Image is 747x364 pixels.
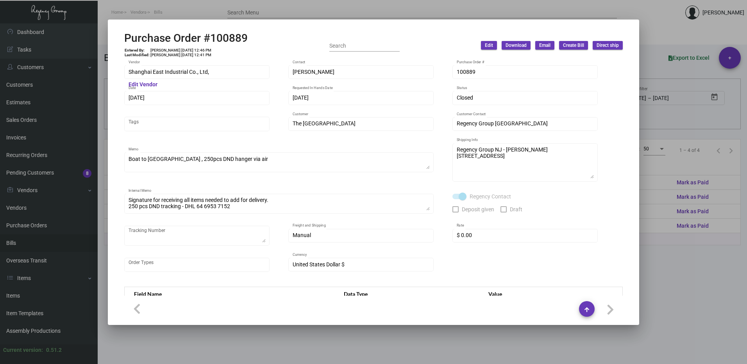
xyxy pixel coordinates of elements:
span: Closed [457,95,473,101]
td: [PERSON_NAME] [DATE] 12:46 PM [150,48,212,53]
div: Current version: [3,346,43,354]
span: Create Bill [563,42,584,49]
button: Download [502,41,531,50]
span: Regency Contact [470,192,511,201]
span: Manual [293,232,311,238]
td: Last Modified: [124,53,150,57]
button: Create Bill [559,41,588,50]
td: [PERSON_NAME] [DATE] 12:41 PM [150,53,212,57]
span: Direct ship [597,42,619,49]
button: Edit [481,41,497,50]
span: Email [539,42,550,49]
button: Email [535,41,554,50]
mat-hint: Edit Vendor [129,82,157,88]
span: Draft [510,205,522,214]
th: Value [481,287,622,301]
th: Data Type [336,287,481,301]
th: Field Name [125,287,336,301]
h2: Purchase Order #100889 [124,32,248,45]
span: Deposit given [462,205,494,214]
div: 0.51.2 [46,346,62,354]
button: Direct ship [593,41,623,50]
span: Edit [485,42,493,49]
td: Entered By: [124,48,150,53]
span: Download [506,42,527,49]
